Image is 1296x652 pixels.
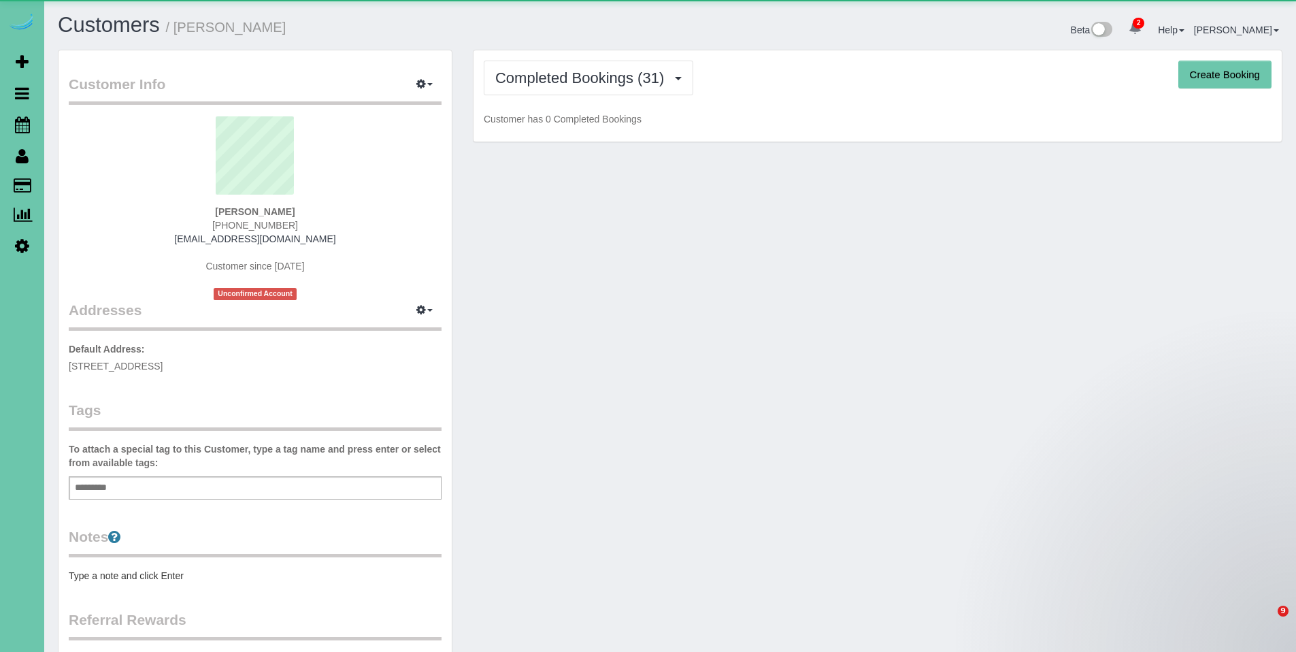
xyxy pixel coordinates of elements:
[215,206,295,217] strong: [PERSON_NAME]
[69,442,442,470] label: To attach a special tag to this Customer, type a tag name and press enter or select from availabl...
[1158,25,1184,35] a: Help
[69,361,163,372] span: [STREET_ADDRESS]
[69,342,145,356] label: Default Address:
[1133,18,1144,29] span: 2
[1122,14,1148,44] a: 2
[212,220,298,231] span: [PHONE_NUMBER]
[495,69,671,86] span: Completed Bookings (31)
[205,261,304,272] span: Customer since [DATE]
[69,400,442,431] legend: Tags
[214,288,297,299] span: Unconfirmed Account
[484,112,1272,126] p: Customer has 0 Completed Bookings
[1178,61,1272,89] button: Create Booking
[1090,22,1112,39] img: New interface
[1250,606,1282,638] iframe: Intercom live chat
[69,74,442,105] legend: Customer Info
[1278,606,1289,617] span: 9
[174,233,335,244] a: [EMAIL_ADDRESS][DOMAIN_NAME]
[69,610,442,640] legend: Referral Rewards
[69,527,442,557] legend: Notes
[484,61,693,95] button: Completed Bookings (31)
[58,13,160,37] a: Customers
[8,14,35,33] img: Automaid Logo
[166,20,286,35] small: / [PERSON_NAME]
[69,569,442,583] pre: Type a note and click Enter
[1071,25,1113,35] a: Beta
[1194,25,1279,35] a: [PERSON_NAME]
